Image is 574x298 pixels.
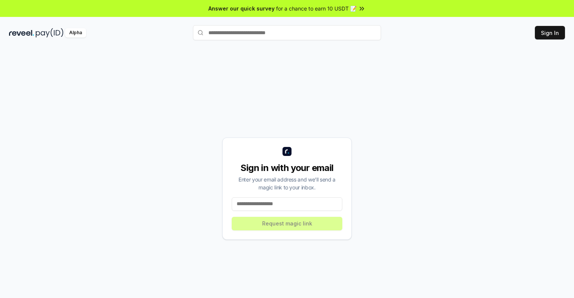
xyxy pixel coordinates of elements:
[36,28,64,38] img: pay_id
[232,162,342,174] div: Sign in with your email
[535,26,565,39] button: Sign In
[276,5,357,12] span: for a chance to earn 10 USDT 📝
[9,28,34,38] img: reveel_dark
[65,28,86,38] div: Alpha
[208,5,275,12] span: Answer our quick survey
[232,175,342,191] div: Enter your email address and we’ll send a magic link to your inbox.
[282,147,292,156] img: logo_small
